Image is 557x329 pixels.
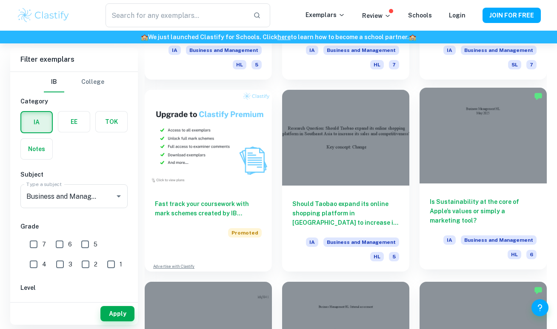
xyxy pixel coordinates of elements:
[526,250,537,259] span: 6
[362,11,391,20] p: Review
[42,240,46,249] span: 7
[42,260,46,269] span: 4
[169,46,181,55] span: IA
[186,46,262,55] span: Business and Management
[155,199,262,218] h6: Fast track your coursework with mark schemes created by IB examiners. Upgrade now
[370,60,384,69] span: HL
[282,90,409,271] a: Should Taobao expand its online shopping platform in [GEOGRAPHIC_DATA] to increase its sales and ...
[483,8,541,23] button: JOIN FOR FREE
[44,72,104,92] div: Filter type choice
[461,235,537,245] span: Business and Management
[10,48,138,72] h6: Filter exemplars
[17,7,71,24] img: Clastify logo
[145,90,272,185] img: Thumbnail
[534,286,543,295] img: Marked
[69,260,72,269] span: 3
[430,197,537,225] h6: Is Sustainability at the core of Apple’s values or simply a marketing tool?
[292,199,399,227] h6: Should Taobao expand its online shopping platform in [GEOGRAPHIC_DATA] to increase its sales and ...
[409,34,416,40] span: 🏫
[20,283,128,292] h6: Level
[81,72,104,92] button: College
[443,235,456,245] span: IA
[449,12,466,19] a: Login
[228,228,262,237] span: Promoted
[44,72,64,92] button: IB
[443,46,456,55] span: IA
[277,34,291,40] a: here
[306,46,318,55] span: IA
[306,237,318,247] span: IA
[420,90,547,271] a: Is Sustainability at the core of Apple’s values or simply a marketing tool?IABusiness and Managem...
[251,60,262,69] span: 5
[323,46,399,55] span: Business and Management
[323,237,399,247] span: Business and Management
[526,60,537,69] span: 7
[120,260,122,269] span: 1
[153,263,194,269] a: Advertise with Clastify
[389,252,399,261] span: 5
[508,60,521,69] span: SL
[408,12,432,19] a: Schools
[306,10,345,20] p: Exemplars
[106,3,246,27] input: Search for any exemplars...
[26,180,62,188] label: Type a subject
[20,97,128,106] h6: Category
[58,112,90,132] button: EE
[531,299,548,316] button: Help and Feedback
[96,112,127,132] button: TOK
[68,240,72,249] span: 6
[534,92,543,100] img: Marked
[141,34,148,40] span: 🏫
[21,112,52,132] button: IA
[508,250,521,259] span: HL
[20,222,128,231] h6: Grade
[389,60,399,69] span: 7
[113,190,125,202] button: Open
[370,252,384,261] span: HL
[2,32,555,42] h6: We just launched Clastify for Schools. Click to learn how to become a school partner.
[94,260,97,269] span: 2
[20,170,128,179] h6: Subject
[100,306,134,321] button: Apply
[461,46,537,55] span: Business and Management
[94,240,97,249] span: 5
[21,139,52,159] button: Notes
[233,60,246,69] span: HL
